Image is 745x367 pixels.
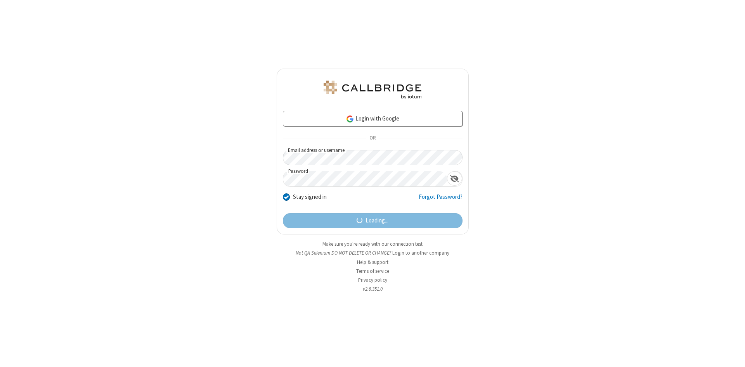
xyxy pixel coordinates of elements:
button: Loading... [283,213,463,229]
a: Login with Google [283,111,463,126]
a: Make sure you're ready with our connection test [322,241,423,247]
a: Terms of service [356,268,389,274]
img: QA Selenium DO NOT DELETE OR CHANGE [322,81,423,99]
a: Help & support [357,259,388,265]
input: Password [283,171,447,186]
a: Privacy policy [358,277,387,283]
li: v2.6.351.0 [277,285,469,293]
a: Forgot Password? [419,193,463,207]
span: Loading... [366,216,388,225]
input: Email address or username [283,150,463,165]
li: Not QA Selenium DO NOT DELETE OR CHANGE? [277,249,469,257]
img: google-icon.png [346,115,354,123]
button: Login to another company [392,249,449,257]
span: OR [366,133,379,144]
label: Stay signed in [293,193,327,202]
div: Show password [447,171,462,186]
